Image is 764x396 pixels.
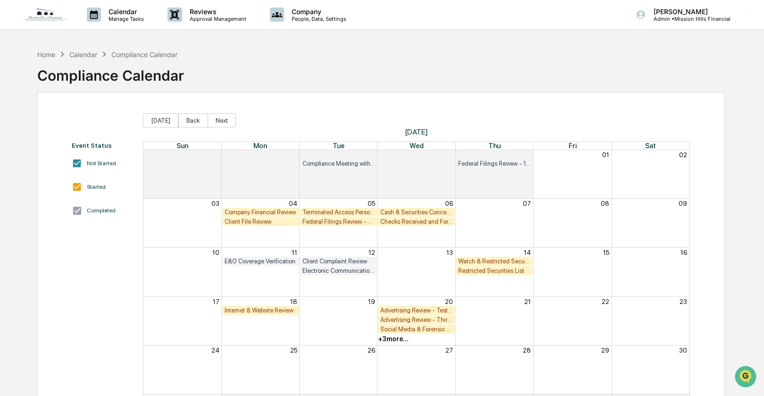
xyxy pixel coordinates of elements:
button: 07 [523,200,531,207]
button: 27 [212,151,219,159]
button: 09 [679,200,687,207]
button: 30 [445,151,453,159]
a: Powered byPylon [67,160,114,167]
span: Wed [410,142,424,150]
button: 14 [524,249,531,256]
span: [DATE] [143,127,689,136]
span: Sat [645,142,656,150]
div: Watch & Restricted Securities List [458,258,530,265]
div: We're available if you need us! [32,82,119,89]
div: Internet & Website Review [225,307,297,314]
div: Compliance Calendar [37,59,184,84]
button: 27 [445,346,453,354]
span: Attestations [78,119,117,128]
button: 12 [369,249,375,256]
img: 1746055101610-c473b297-6a78-478c-a979-82029cc54cd1 [9,72,26,89]
a: 🗄️Attestations [65,115,121,132]
button: 17 [213,298,219,305]
span: Thu [488,142,501,150]
iframe: Open customer support [734,365,759,390]
div: 🔎 [9,138,17,145]
button: 13 [446,249,453,256]
div: Federal Filings Review - Form N-PX [302,218,375,225]
button: Start new chat [160,75,172,86]
p: How can we help? [9,20,172,35]
div: E&O Coverage Verification [225,258,297,265]
img: logo [23,8,68,22]
button: 31 [524,151,531,159]
div: Cash & Securities Concentration Review [380,209,453,216]
button: 02 [679,151,687,159]
div: Terminated Access Person Audit [302,209,375,216]
button: 21 [524,298,531,305]
div: 🖐️ [9,120,17,127]
p: Reviews [182,8,251,16]
a: 🔎Data Lookup [6,133,63,150]
div: Checks Received and Forwarded Log [380,218,453,225]
button: 29 [367,151,375,159]
button: 25 [290,346,297,354]
span: Pylon [94,160,114,167]
p: People, Data, Settings [284,16,351,22]
div: Home [37,51,55,59]
div: Started [87,184,106,190]
span: Fri [569,142,577,150]
p: Manage Tasks [101,16,149,22]
span: Preclearance [19,119,61,128]
div: Advertising Review - Third Party Ratings [380,316,453,323]
button: 04 [289,200,297,207]
button: 16 [680,249,687,256]
button: Next [208,113,236,127]
button: 26 [368,346,375,354]
p: Company [284,8,351,16]
div: Electronic Communication Review [302,267,375,274]
button: 03 [211,200,219,207]
button: 20 [445,298,453,305]
button: 18 [290,298,297,305]
div: Compliance Calendar [111,51,177,59]
button: 15 [603,249,609,256]
div: Federal Filings Review - 13F [458,160,530,167]
div: Event Status [72,142,134,149]
span: Tue [333,142,344,150]
button: 24 [211,346,219,354]
div: Compliance Meeting with Management [302,160,375,167]
button: 10 [212,249,219,256]
span: Data Lookup [19,137,59,146]
button: 30 [679,346,687,354]
button: Back [178,113,208,127]
button: [DATE] [143,113,178,127]
p: Calendar [101,8,149,16]
div: Not Started [87,160,116,167]
button: 28 [523,346,531,354]
button: 08 [601,200,609,207]
div: Completed [87,207,116,214]
button: 06 [445,200,453,207]
button: 11 [292,249,297,256]
button: 05 [368,200,375,207]
button: 22 [602,298,609,305]
div: Company Financial Review [225,209,297,216]
div: Restricted Securities List [458,267,530,274]
div: Client File Review [225,218,297,225]
button: 28 [289,151,297,159]
div: Advertising Review - Testimonials and Endorsements [380,307,453,314]
p: Approval Management [182,16,251,22]
p: Admin • Mission Hills Financial [646,16,730,22]
div: Start new chat [32,72,155,82]
p: [PERSON_NAME] [646,8,730,16]
div: Calendar [69,51,97,59]
span: Mon [253,142,267,150]
button: 19 [368,298,375,305]
button: 01 [602,151,609,159]
div: + 3 more... [378,335,409,343]
div: 🗄️ [68,120,76,127]
div: Client Complaint Review [302,258,375,265]
button: 23 [680,298,687,305]
a: 🖐️Preclearance [6,115,65,132]
button: 29 [601,346,609,354]
span: Sun [176,142,188,150]
div: Social Media & Forensic Testing [380,326,453,333]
